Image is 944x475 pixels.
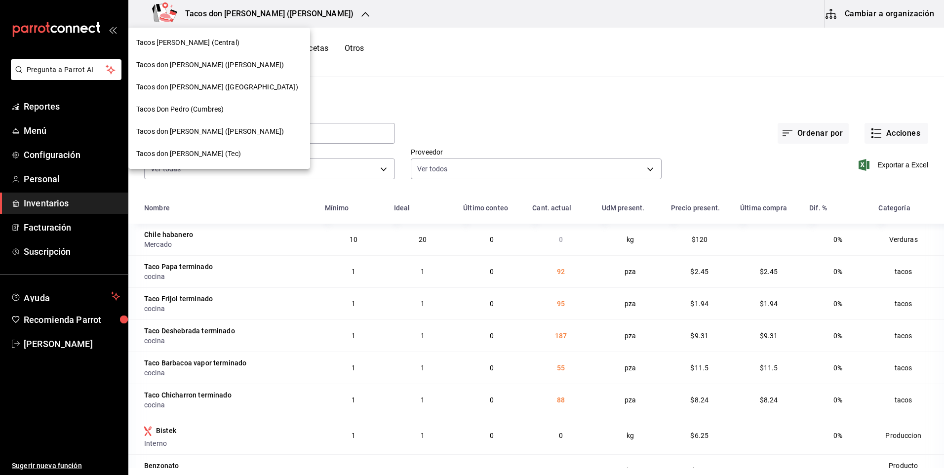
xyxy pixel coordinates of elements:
div: Tacos don [PERSON_NAME] ([PERSON_NAME]) [128,54,310,76]
span: Tacos Don Pedro (Cumbres) [136,104,224,115]
span: Tacos don [PERSON_NAME] ([PERSON_NAME]) [136,60,284,70]
span: Tacos don [PERSON_NAME] (Tec) [136,149,241,159]
span: Tacos [PERSON_NAME] (Central) [136,38,239,48]
div: Tacos don [PERSON_NAME] ([PERSON_NAME]) [128,120,310,143]
span: Tacos don [PERSON_NAME] ([PERSON_NAME]) [136,126,284,137]
div: Tacos don [PERSON_NAME] (Tec) [128,143,310,165]
div: Tacos don [PERSON_NAME] ([GEOGRAPHIC_DATA]) [128,76,310,98]
div: Tacos Don Pedro (Cumbres) [128,98,310,120]
span: Tacos don [PERSON_NAME] ([GEOGRAPHIC_DATA]) [136,82,298,92]
div: Tacos [PERSON_NAME] (Central) [128,32,310,54]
